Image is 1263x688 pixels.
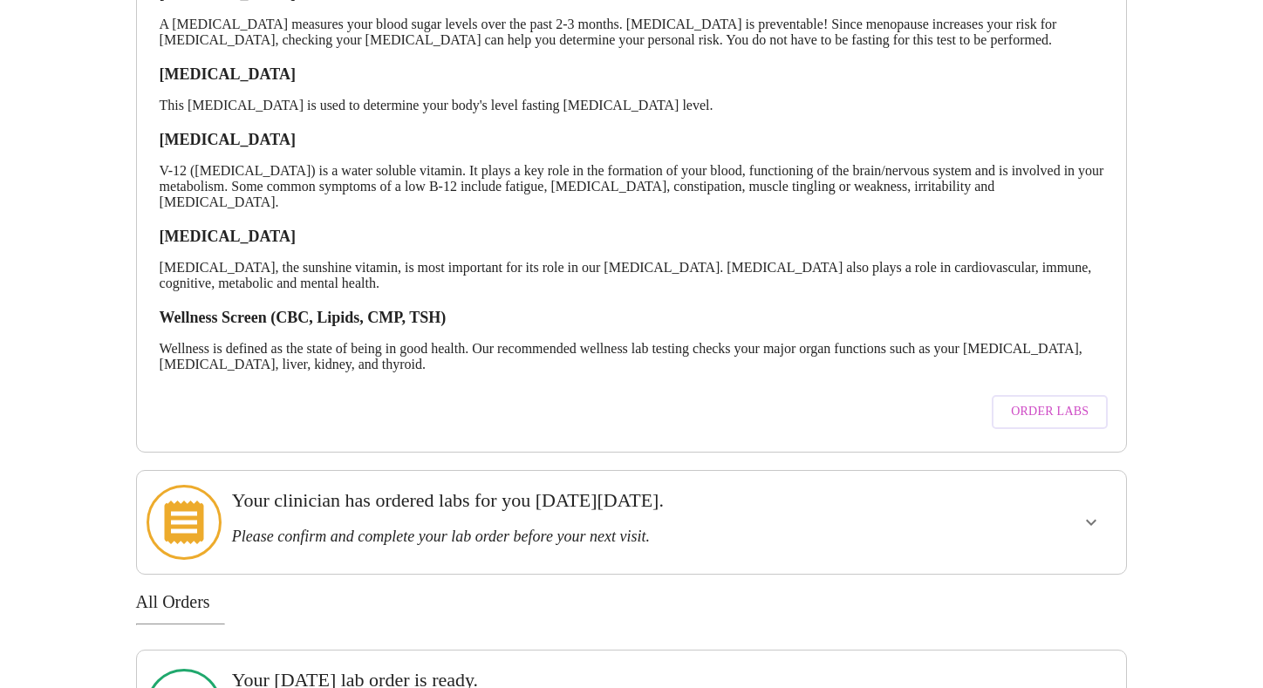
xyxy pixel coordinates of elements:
a: Order Labs [987,386,1112,438]
h3: Your clinician has ordered labs for you [DATE][DATE]. [232,489,936,512]
p: Wellness is defined as the state of being in good health. Our recommended wellness lab testing ch... [160,341,1104,372]
button: show more [1070,501,1112,543]
h3: [MEDICAL_DATA] [160,131,1104,149]
h3: All Orders [136,592,1128,612]
p: V-12 ([MEDICAL_DATA]) is a water soluble vitamin. It plays a key role in the formation of your bl... [160,163,1104,210]
span: Order Labs [1011,401,1089,423]
button: Order Labs [992,395,1108,429]
h3: [MEDICAL_DATA] [160,228,1104,246]
h3: Please confirm and complete your lab order before your next visit. [232,528,936,546]
p: A [MEDICAL_DATA] measures your blood sugar levels over the past 2-3 months. [MEDICAL_DATA] is pre... [160,17,1104,48]
h3: [MEDICAL_DATA] [160,65,1104,84]
p: This [MEDICAL_DATA] is used to determine your body's level fasting [MEDICAL_DATA] level. [160,98,1104,113]
h3: Wellness Screen (CBC, Lipids, CMP, TSH) [160,309,1104,327]
p: [MEDICAL_DATA], the sunshine vitamin, is most important for its role in our [MEDICAL_DATA]. [MEDI... [160,260,1104,291]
